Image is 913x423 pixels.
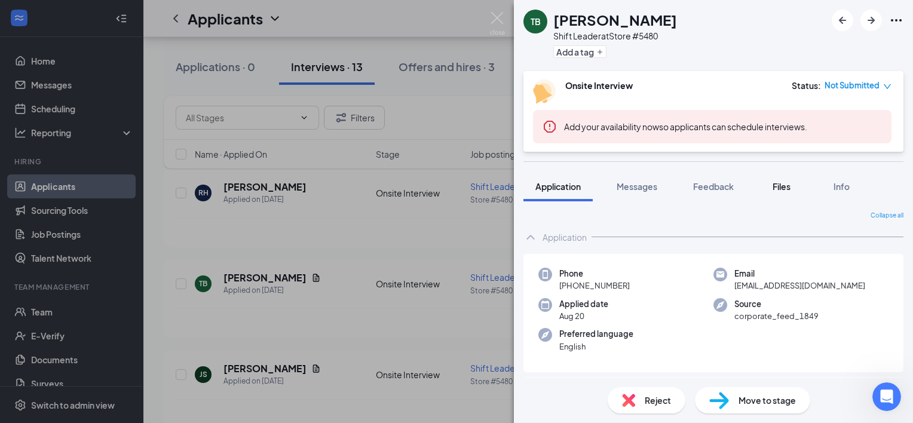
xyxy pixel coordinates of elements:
[835,13,850,27] svg: ArrowLeftNew
[559,268,630,280] span: Phone
[825,79,880,91] span: Not Submitted
[523,230,538,244] svg: ChevronUp
[792,79,821,91] div: Status :
[559,310,608,322] span: Aug 20
[860,10,882,31] button: ArrowRight
[739,394,796,407] span: Move to stage
[564,121,807,132] span: so applicants can schedule interviews.
[871,211,903,220] span: Collapse all
[734,310,819,322] span: corporate_feed_1849
[834,181,850,192] span: Info
[543,119,557,134] svg: Error
[564,121,659,133] button: Add your availability now
[883,82,891,91] span: down
[559,328,633,340] span: Preferred language
[553,30,677,42] div: Shift Leader at Store #5480
[734,280,865,292] span: [EMAIL_ADDRESS][DOMAIN_NAME]
[553,10,677,30] h1: [PERSON_NAME]
[617,181,657,192] span: Messages
[832,10,853,31] button: ArrowLeftNew
[565,80,633,91] b: Onsite Interview
[559,341,633,352] span: English
[531,16,541,27] div: TB
[734,298,819,310] span: Source
[553,45,606,58] button: PlusAdd a tag
[559,280,630,292] span: [PHONE_NUMBER]
[693,181,734,192] span: Feedback
[734,268,865,280] span: Email
[773,181,791,192] span: Files
[559,298,608,310] span: Applied date
[864,13,878,27] svg: ArrowRight
[596,48,603,56] svg: Plus
[645,394,671,407] span: Reject
[543,231,587,243] div: Application
[872,382,901,411] iframe: Intercom live chat
[535,181,581,192] span: Application
[889,13,903,27] svg: Ellipses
